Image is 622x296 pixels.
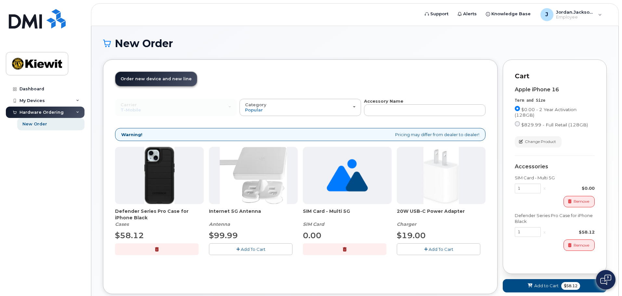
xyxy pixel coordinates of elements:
button: Add To Cart [209,243,292,255]
span: Internet 5G Antenna [209,208,298,221]
button: Remove [564,239,595,251]
input: $0.00 - 2 Year Activation (128GB) [515,106,520,111]
div: $0.00 [548,185,595,191]
img: apple20w.jpg [423,147,459,204]
div: Defender Series Pro Case for iPhone Black [115,208,204,227]
button: Remove [564,196,595,207]
strong: Warning! [121,132,142,138]
div: x [541,185,548,191]
span: $829.99 - Full Retail (128GB) [521,122,588,127]
div: Internet 5G Antenna [209,208,298,227]
img: TMobile_5G_Ant.png [220,147,287,204]
span: $58.12 [561,282,580,290]
button: Add To Cart [397,243,480,255]
span: Add To Cart [429,247,453,252]
button: Change Product [515,136,562,148]
em: Charger [397,221,416,227]
span: $58.12 [115,231,144,240]
span: Category [245,102,266,107]
div: Accessories [515,164,595,170]
img: Open chat [600,275,611,285]
em: Antenna [209,221,230,227]
div: SIM Card - Multi 5G [303,208,392,227]
em: Cases [115,221,129,227]
span: Popular [245,107,263,112]
button: Add to Cart $58.12 [503,279,607,292]
span: $99.99 [209,231,238,240]
p: Cart [515,71,595,81]
input: $829.99 - Full Retail (128GB) [515,121,520,126]
div: 20W USB-C Power Adapter [397,208,486,227]
span: Remove [574,242,589,248]
span: Remove [574,199,589,204]
div: SIM Card - Multi 5G [515,175,595,181]
span: 0.00 [303,231,321,240]
span: Add To Cart [241,247,266,252]
div: Defender Series Pro Case for iPhone Black [515,212,595,225]
div: Apple iPhone 16 [515,87,595,93]
div: Term and Size [515,98,595,103]
div: x [541,229,548,235]
div: Pricing may differ from dealer to dealer! [115,128,486,141]
span: Order new device and new line [121,76,192,81]
span: SIM Card - Multi 5G [303,208,392,221]
button: Category Popular [240,99,361,116]
span: $19.00 [397,231,426,240]
span: 20W USB-C Power Adapter [397,208,486,221]
span: $0.00 - 2 Year Activation (128GB) [515,107,577,118]
div: $58.12 [548,229,595,235]
span: Defender Series Pro Case for iPhone Black [115,208,204,221]
img: defenderiphone14.png [144,147,175,204]
img: no_image_found-2caef05468ed5679b831cfe6fc140e25e0c280774317ffc20a367ab7fd17291e.png [327,147,368,204]
span: Change Product [525,139,556,145]
strong: Accessory Name [364,98,403,104]
span: Add to Cart [534,283,559,289]
h1: New Order [103,38,607,49]
em: SIM Card [303,221,324,227]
